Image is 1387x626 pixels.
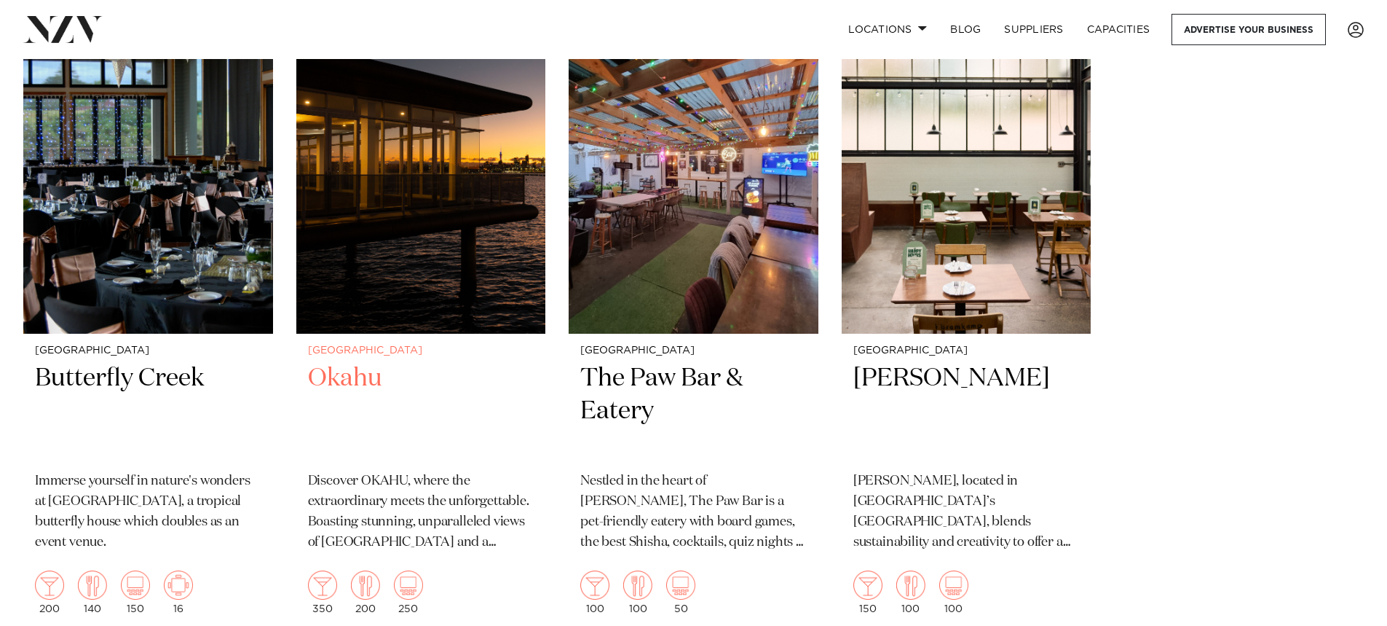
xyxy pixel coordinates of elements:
[78,571,107,614] div: 140
[939,571,968,614] div: 100
[580,571,609,614] div: 100
[308,571,337,614] div: 350
[308,362,534,461] h2: Okahu
[394,571,423,614] div: 250
[35,362,261,461] h2: Butterfly Creek
[164,571,193,614] div: 16
[853,571,882,614] div: 150
[1075,14,1162,45] a: Capacities
[35,472,261,553] p: Immerse yourself in nature's wonders at [GEOGRAPHIC_DATA], a tropical butterfly house which doubl...
[939,571,968,600] img: theatre.png
[35,571,64,600] img: cocktail.png
[896,571,925,600] img: dining.png
[939,14,992,45] a: BLOG
[896,571,925,614] div: 100
[394,571,423,600] img: theatre.png
[666,571,695,600] img: theatre.png
[853,571,882,600] img: cocktail.png
[308,571,337,600] img: cocktail.png
[308,345,534,356] small: [GEOGRAPHIC_DATA]
[992,14,1075,45] a: SUPPLIERS
[351,571,380,600] img: dining.png
[351,571,380,614] div: 200
[23,16,103,42] img: nzv-logo.png
[121,571,150,614] div: 150
[837,14,939,45] a: Locations
[121,571,150,600] img: theatre.png
[666,571,695,614] div: 50
[623,571,652,614] div: 100
[853,472,1080,553] p: [PERSON_NAME], located in [GEOGRAPHIC_DATA]’s [GEOGRAPHIC_DATA], blends sustainability and creati...
[1171,14,1326,45] a: Advertise your business
[78,571,107,600] img: dining.png
[35,571,64,614] div: 200
[853,345,1080,356] small: [GEOGRAPHIC_DATA]
[580,345,807,356] small: [GEOGRAPHIC_DATA]
[580,362,807,461] h2: The Paw Bar & Eatery
[623,571,652,600] img: dining.png
[853,362,1080,461] h2: [PERSON_NAME]
[580,571,609,600] img: cocktail.png
[308,472,534,553] p: Discover OKAHU, where the extraordinary meets the unforgettable. Boasting stunning, unparalleled ...
[580,472,807,553] p: Nestled in the heart of [PERSON_NAME], The Paw Bar is a pet-friendly eatery with board games, the...
[164,571,193,600] img: meeting.png
[35,345,261,356] small: [GEOGRAPHIC_DATA]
